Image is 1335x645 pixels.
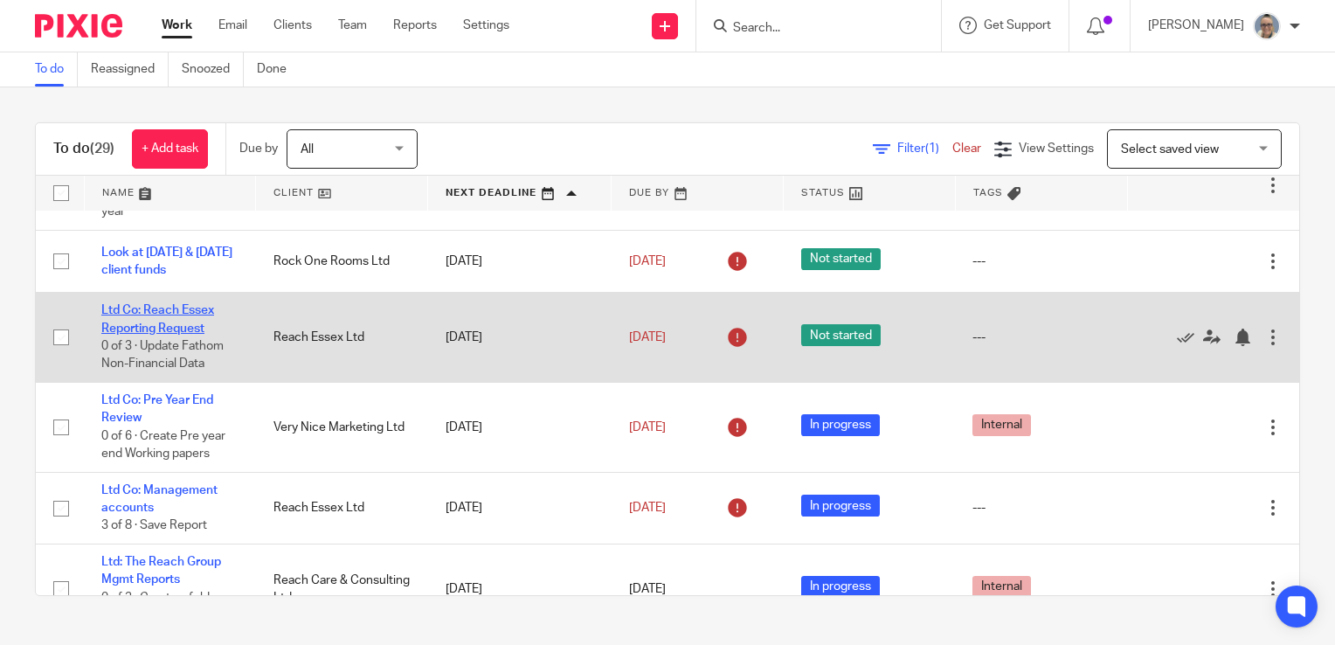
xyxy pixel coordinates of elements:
[972,499,1110,517] div: ---
[338,17,367,34] a: Team
[257,52,300,87] a: Done
[984,19,1051,31] span: Get Support
[1253,12,1281,40] img: Website%20Headshot.png
[256,230,428,292] td: Rock One Rooms Ltd
[629,583,666,595] span: [DATE]
[162,17,192,34] a: Work
[629,255,666,267] span: [DATE]
[101,520,207,532] span: 3 of 8 · Save Report
[132,129,208,169] a: + Add task
[1148,17,1244,34] p: [PERSON_NAME]
[897,142,952,155] span: Filter
[973,188,1003,198] span: Tags
[256,383,428,473] td: Very Nice Marketing Ltd
[256,472,428,544] td: Reach Essex Ltd
[801,414,880,436] span: In progress
[218,17,247,34] a: Email
[629,502,666,514] span: [DATE]
[35,52,78,87] a: To do
[101,394,213,424] a: Ltd Co: Pre Year End Review
[428,230,612,292] td: [DATE]
[301,143,314,156] span: All
[972,414,1031,436] span: Internal
[925,142,939,155] span: (1)
[90,142,114,156] span: (29)
[1177,329,1203,346] a: Mark as done
[256,544,428,635] td: Reach Care & Consulting Ltd
[101,340,224,371] span: 0 of 3 · Update Fathom Non-Financial Data
[972,576,1031,598] span: Internal
[972,253,1110,270] div: ---
[101,188,229,218] span: 0 of 15 · Set up the new year
[801,324,881,346] span: Not started
[1019,142,1094,155] span: View Settings
[182,52,244,87] a: Snoozed
[463,17,509,34] a: Settings
[101,304,214,334] a: Ltd Co: Reach Essex Reporting Request
[239,140,278,157] p: Due by
[101,592,238,622] span: 0 of 3 · Create a folder on Reach director
[101,430,225,461] span: 0 of 6 · Create Pre year end Working papers
[53,140,114,158] h1: To do
[256,293,428,383] td: Reach Essex Ltd
[801,495,880,517] span: In progress
[629,421,666,433] span: [DATE]
[731,21,889,37] input: Search
[101,246,232,276] a: Look at [DATE] & [DATE] client funds
[101,484,218,514] a: Ltd Co: Management accounts
[428,383,612,473] td: [DATE]
[629,331,666,343] span: [DATE]
[91,52,169,87] a: Reassigned
[1121,143,1219,156] span: Select saved view
[952,142,981,155] a: Clear
[35,14,122,38] img: Pixie
[972,329,1110,346] div: ---
[428,472,612,544] td: [DATE]
[273,17,312,34] a: Clients
[428,544,612,635] td: [DATE]
[101,556,221,586] a: Ltd: The Reach Group Mgmt Reports
[801,576,880,598] span: In progress
[801,248,881,270] span: Not started
[428,293,612,383] td: [DATE]
[393,17,437,34] a: Reports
